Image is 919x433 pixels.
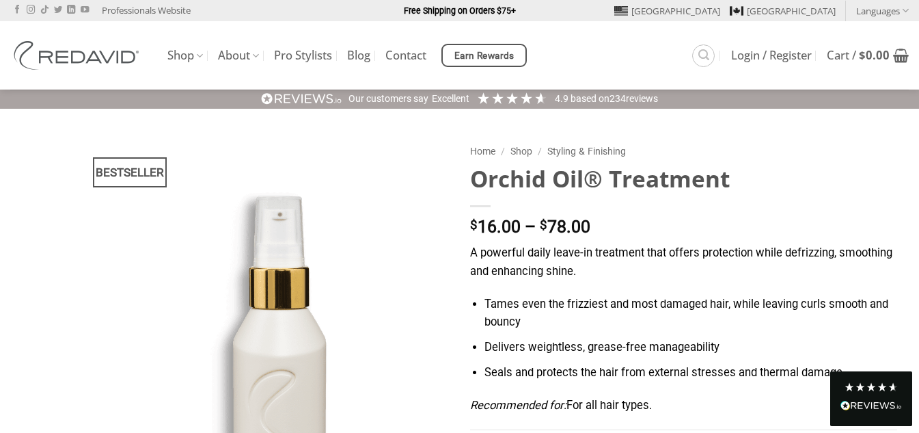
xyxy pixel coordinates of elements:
a: Login / Register [731,43,812,68]
a: Follow on YouTube [81,5,89,15]
a: Contact [385,43,426,68]
a: Search [692,44,715,67]
div: 4.91 Stars [476,91,548,105]
div: Read All Reviews [830,371,912,426]
a: [GEOGRAPHIC_DATA] [730,1,836,21]
img: REVIEWS.io [840,401,902,410]
a: Earn Rewards [441,44,527,67]
a: Shop [510,146,532,157]
em: Recommended for: [470,399,566,412]
a: Home [470,146,495,157]
strong: Free Shipping on Orders $75+ [404,5,516,16]
span: / [538,146,542,157]
span: Cart / [827,50,890,61]
a: About [218,42,259,69]
div: Excellent [432,92,469,106]
img: REVIEWS.io [261,92,342,105]
li: Seals and protects the hair from external stresses and thermal damage [484,364,896,382]
a: Shop [167,42,203,69]
span: 4.9 [555,93,571,104]
a: Pro Stylists [274,43,332,68]
a: Follow on LinkedIn [67,5,75,15]
a: Follow on Twitter [54,5,62,15]
p: For all hair types. [470,397,897,415]
p: A powerful daily leave-in treatment that offers protection while defrizzing, smoothing and enhanc... [470,244,897,280]
h1: Orchid Oil® Treatment [470,164,897,194]
nav: Breadcrumb [470,144,897,159]
a: View cart [827,40,909,70]
div: Our customers say [348,92,428,106]
span: – [525,217,536,237]
div: Read All Reviews [840,398,902,416]
li: Delivers weightless, grease-free manageability [484,339,896,357]
span: Earn Rewards [454,49,515,64]
span: / [501,146,505,157]
span: $ [470,219,478,232]
li: Tames even the frizziest and most damaged hair, while leaving curls smooth and bouncy [484,296,896,332]
a: Follow on Facebook [13,5,21,15]
a: [GEOGRAPHIC_DATA] [614,1,720,21]
a: Styling & Finishing [547,146,626,157]
a: Follow on Instagram [27,5,35,15]
bdi: 16.00 [470,217,521,237]
bdi: 78.00 [540,217,590,237]
a: Blog [347,43,370,68]
span: Based on [571,93,609,104]
span: Login / Register [731,50,812,61]
img: REDAVID Salon Products | United States [10,41,147,70]
a: Languages [856,1,909,21]
span: reviews [626,93,658,104]
bdi: 0.00 [859,47,890,63]
a: Follow on TikTok [40,5,49,15]
span: $ [540,219,547,232]
div: 4.8 Stars [844,382,899,393]
span: $ [859,47,866,63]
span: 234 [609,93,626,104]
